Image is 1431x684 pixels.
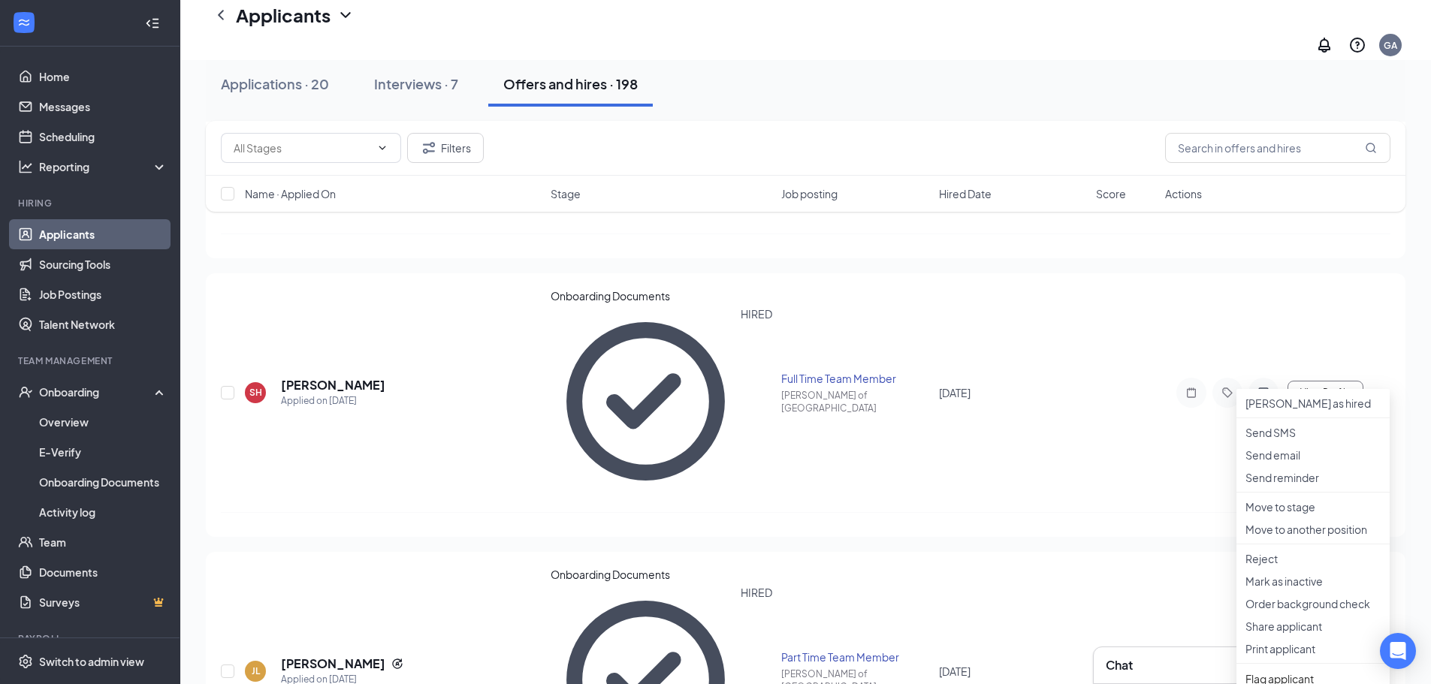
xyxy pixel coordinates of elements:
[39,437,168,467] a: E-Verify
[39,497,168,527] a: Activity log
[281,393,385,408] div: Applied on [DATE]
[1182,387,1200,399] svg: Note
[39,219,168,249] a: Applicants
[39,122,168,152] a: Scheduling
[1288,381,1363,405] button: View Profile
[249,386,262,399] div: SH
[551,567,773,582] div: Onboarding Documents
[551,186,581,201] span: Stage
[39,467,168,497] a: Onboarding Documents
[939,664,971,678] span: [DATE]
[18,159,33,174] svg: Analysis
[1348,36,1366,54] svg: QuestionInfo
[252,664,260,677] div: JL
[1218,387,1236,399] svg: Tag
[39,407,168,437] a: Overview
[1380,633,1416,669] div: Open Intercom Messenger
[39,309,168,339] a: Talent Network
[407,133,484,163] button: Filter Filters
[245,186,336,201] span: Name · Applied On
[1096,186,1126,201] span: Score
[503,74,638,93] div: Offers and hires · 198
[39,279,168,309] a: Job Postings
[391,658,403,670] svg: Reapply
[420,139,438,157] svg: Filter
[374,74,458,93] div: Interviews · 7
[781,649,929,664] div: Part Time Team Member
[281,377,385,393] h5: [PERSON_NAME]
[39,527,168,557] a: Team
[18,654,33,669] svg: Settings
[1365,142,1377,154] svg: MagnifyingGlass
[939,386,971,399] span: [DATE]
[1315,36,1333,54] svg: Notifications
[1165,133,1390,163] input: Search in offers and hires
[39,557,168,587] a: Documents
[1384,39,1397,52] div: GA
[221,74,329,93] div: Applications · 20
[18,197,165,209] div: Hiring
[39,62,168,92] a: Home
[39,654,144,669] div: Switch to admin view
[39,92,168,122] a: Messages
[145,16,160,31] svg: Collapse
[18,354,165,367] div: Team Management
[939,186,992,201] span: Hired Date
[18,384,33,399] svg: UserCheck
[551,306,741,497] svg: CheckmarkCircle
[236,2,331,28] h1: Applicants
[1372,384,1390,402] svg: Ellipses
[1165,186,1202,201] span: Actions
[376,142,388,154] svg: ChevronDown
[17,15,32,30] svg: WorkstreamLogo
[39,159,168,174] div: Reporting
[39,587,168,617] a: SurveysCrown
[337,6,355,24] svg: ChevronDown
[741,306,772,497] div: HIRED
[39,384,155,399] div: Onboarding
[212,6,230,24] svg: ChevronLeft
[781,389,929,414] div: [PERSON_NAME] of [GEOGRAPHIC_DATA]
[39,249,168,279] a: Sourcing Tools
[551,288,773,303] div: Onboarding Documents
[18,632,165,645] div: Payroll
[234,140,370,156] input: All Stages
[781,186,838,201] span: Job posting
[781,371,929,386] div: Full Time Team Member
[1106,657,1133,673] h3: Chat
[281,655,385,672] h5: [PERSON_NAME]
